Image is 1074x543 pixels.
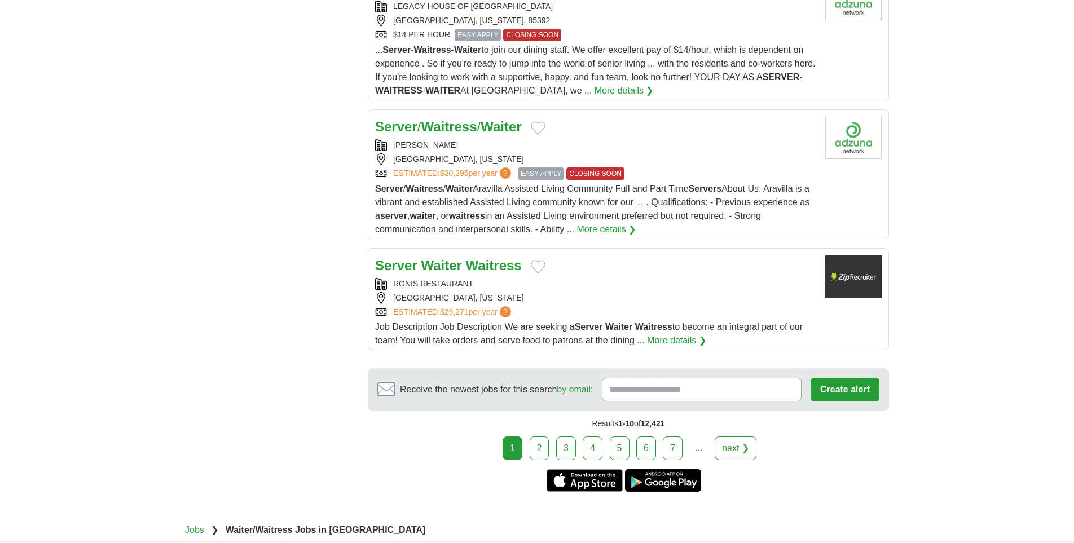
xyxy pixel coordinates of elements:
[375,86,422,95] strong: WAITRESS
[481,119,521,134] strong: Waiter
[375,278,816,290] div: RONIS RESTAURANT
[641,419,665,428] span: 12,421
[440,307,469,316] span: $29,271
[446,184,473,193] strong: Waiter
[375,258,417,273] strong: Server
[518,167,564,180] span: EASY APPLY
[211,525,218,535] span: ❯
[455,29,501,41] span: EASY APPLY
[557,385,591,394] a: by email
[605,322,632,332] strong: Waiter
[556,436,576,460] a: 3
[393,306,513,318] a: ESTIMATED:$29,271per year?
[414,45,451,55] strong: Waitress
[226,525,426,535] strong: Waiter/Waitress Jobs in [GEOGRAPHIC_DATA]
[825,255,882,298] img: Company logo
[400,383,593,396] span: Receive the newest jobs for this search :
[500,167,511,179] span: ?
[375,322,803,345] span: Job Description Job Description We are seeking a to become an integral part of our team! You will...
[449,211,485,220] strong: waitress
[375,29,816,41] div: $14 PER HOUR
[375,258,522,273] a: Server Waiter Waitress
[531,121,545,135] button: Add to favorite jobs
[715,436,756,460] a: next ❯
[375,15,816,27] div: [GEOGRAPHIC_DATA], [US_STATE], 85392
[811,378,879,401] button: Create alert
[503,29,561,41] span: CLOSING SOON
[421,119,477,134] strong: Waitress
[825,117,882,159] img: Company logo
[375,119,417,134] strong: Server
[382,45,411,55] strong: Server
[380,211,407,220] strong: server
[393,167,513,180] a: ESTIMATED:$30,395per year?
[566,167,624,180] span: CLOSING SOON
[610,436,630,460] a: 5
[763,72,800,82] strong: SERVER
[500,306,511,317] span: ?
[421,258,461,273] strong: Waiter
[375,45,815,95] span: ... - - to join our dining staff. We offer excellent pay of $14/hour, which is dependent on exper...
[185,525,204,535] a: Jobs
[375,184,809,234] span: / / Aravilla Assisted Living Community Full and Part Time About Us: Aravilla is a vibrant and est...
[547,469,623,492] a: Get the iPhone app
[577,223,636,236] a: More details ❯
[375,119,522,134] a: Server/Waitress/Waiter
[440,169,469,178] span: $30,395
[375,153,816,165] div: [GEOGRAPHIC_DATA], [US_STATE]
[647,334,706,347] a: More details ❯
[595,84,654,98] a: More details ❯
[625,469,701,492] a: Get the Android app
[375,139,816,151] div: [PERSON_NAME]
[583,436,602,460] a: 4
[688,437,710,460] div: ...
[375,292,816,304] div: [GEOGRAPHIC_DATA], [US_STATE]
[531,260,545,273] button: Add to favorite jobs
[425,86,460,95] strong: WAITER
[618,419,634,428] span: 1-10
[636,436,656,460] a: 6
[375,1,816,12] div: LEGACY HOUSE OF [GEOGRAPHIC_DATA]
[663,436,683,460] a: 7
[466,258,522,273] strong: Waitress
[375,184,403,193] strong: Server
[689,184,722,193] strong: Servers
[406,184,443,193] strong: Waitress
[368,411,889,436] div: Results of
[635,322,672,332] strong: Waitress
[530,436,549,460] a: 2
[575,322,603,332] strong: Server
[503,436,522,460] div: 1
[454,45,481,55] strong: Waiter
[410,211,435,220] strong: waiter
